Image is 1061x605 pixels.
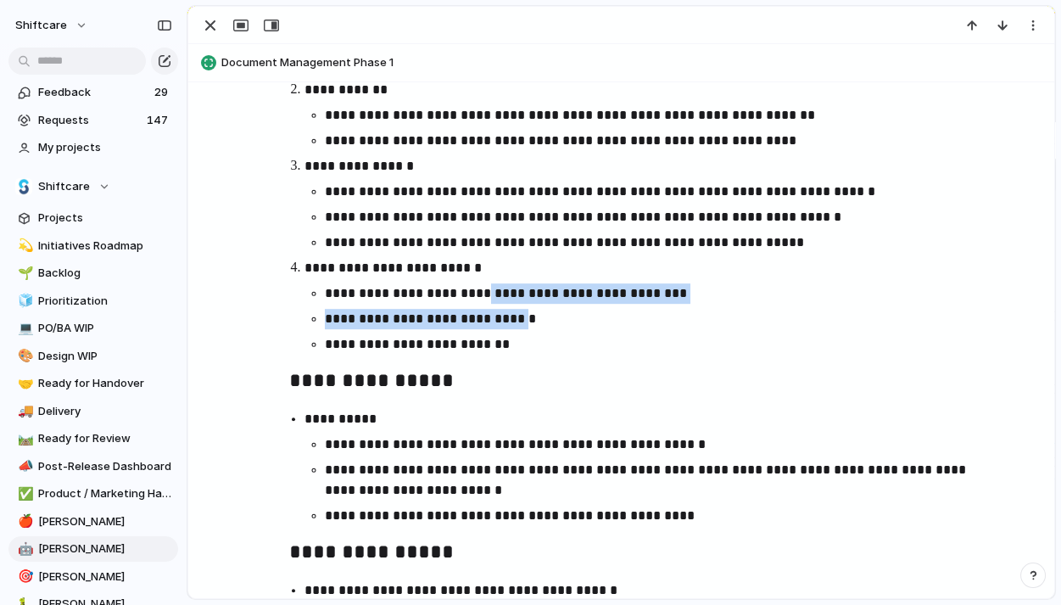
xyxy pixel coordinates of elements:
[15,403,32,420] button: 🚚
[8,426,178,451] a: 🛤️Ready for Review
[18,374,30,394] div: 🤝
[38,541,172,557] span: [PERSON_NAME]
[8,135,178,160] a: My projects
[8,80,178,105] a: Feedback29
[18,401,30,421] div: 🚚
[38,112,142,129] span: Requests
[147,112,171,129] span: 147
[8,509,178,535] a: 🍎[PERSON_NAME]
[8,288,178,314] a: 🧊Prioritization
[38,375,172,392] span: Ready for Handover
[38,84,149,101] span: Feedback
[38,265,172,282] span: Backlog
[38,320,172,337] span: PO/BA WIP
[8,174,178,199] button: Shiftcare
[15,265,32,282] button: 🌱
[15,293,32,310] button: 🧊
[38,430,172,447] span: Ready for Review
[15,513,32,530] button: 🍎
[8,260,178,286] a: 🌱Backlog
[8,344,178,369] a: 🎨Design WIP
[15,541,32,557] button: 🤖
[8,233,178,259] a: 💫Initiatives Roadmap
[8,316,178,341] a: 💻PO/BA WIP
[18,457,30,476] div: 📣
[15,320,32,337] button: 💻
[8,536,178,562] a: 🤖[PERSON_NAME]
[38,293,172,310] span: Prioritization
[38,458,172,475] span: Post-Release Dashboard
[38,139,172,156] span: My projects
[8,205,178,231] a: Projects
[18,429,30,449] div: 🛤️
[15,238,32,255] button: 💫
[15,485,32,502] button: ✅
[8,12,97,39] button: shiftcare
[18,291,30,311] div: 🧊
[38,513,172,530] span: [PERSON_NAME]
[38,348,172,365] span: Design WIP
[154,84,171,101] span: 29
[8,454,178,479] a: 📣Post-Release Dashboard
[15,17,67,34] span: shiftcare
[15,348,32,365] button: 🎨
[18,264,30,283] div: 🌱
[221,54,1047,71] span: Document Management Phase 1
[18,512,30,531] div: 🍎
[15,375,32,392] button: 🤝
[38,238,172,255] span: Initiatives Roadmap
[38,485,172,502] span: Product / Marketing Handover
[18,236,30,255] div: 💫
[18,319,30,339] div: 💻
[8,399,178,424] a: 🚚Delivery
[15,569,32,585] button: 🎯
[15,458,32,475] button: 📣
[15,430,32,447] button: 🛤️
[38,403,172,420] span: Delivery
[196,49,1047,76] button: Document Management Phase 1
[38,210,172,227] span: Projects
[18,540,30,559] div: 🤖
[18,567,30,586] div: 🎯
[8,481,178,507] a: ✅Product / Marketing Handover
[8,371,178,396] a: 🤝Ready for Handover
[8,564,178,590] a: 🎯[PERSON_NAME]
[18,485,30,504] div: ✅
[38,569,172,585] span: [PERSON_NAME]
[8,108,178,133] a: Requests147
[38,178,90,195] span: Shiftcare
[18,346,30,366] div: 🎨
